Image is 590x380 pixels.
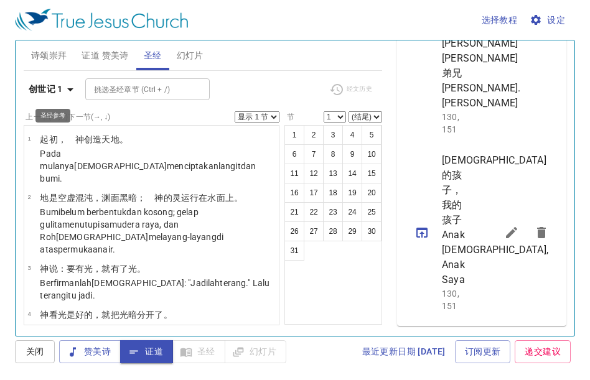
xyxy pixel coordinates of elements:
span: 证道 [130,344,163,359]
wh776: 。 [119,134,128,144]
wh7225: ， 神 [58,134,128,144]
span: 关闭 [25,344,45,359]
span: 选择教程 [482,12,518,28]
button: 2 [304,125,324,145]
span: 1 [27,135,30,142]
a: 订阅更新 [455,340,511,363]
wh8414: dan kosong [40,207,223,254]
wh1961: . [93,290,95,300]
button: 6 [284,144,304,164]
wh6440: 上 [225,193,243,203]
button: 11 [284,164,304,183]
button: 26 [284,221,304,241]
button: 5 [362,125,382,145]
button: 31 [284,241,304,261]
wh1254: 天 [101,134,128,144]
button: 12 [304,164,324,183]
p: 起初 [40,133,275,146]
button: 18 [323,183,343,203]
li: 130 [50,86,68,98]
li: 151 [71,86,88,98]
button: 19 [342,183,362,203]
input: Type Bible Reference [89,82,185,96]
wh8415: 面 [111,193,243,203]
wh8414: 混沌 [75,193,243,203]
b: 创世记 1 [29,81,63,97]
wh7307: [DEMOGRAPHIC_DATA] [40,232,223,254]
button: 28 [323,221,343,241]
button: 15 [362,164,382,183]
wh5921: samudera raya [40,220,223,254]
wh7307: 运行 [181,193,243,203]
button: 证道 [120,340,173,363]
wh216: 。 [137,264,146,274]
wh2896: ，就把光 [93,310,172,320]
button: 25 [362,202,382,222]
p: 130, 151 [442,287,467,312]
button: 4 [342,125,362,145]
button: 设定 [527,9,570,32]
wh430: 说 [49,264,146,274]
span: 证道 赞美诗 [82,48,128,63]
wh430: 创造 [84,134,128,144]
wh776: belum berbentuk [40,207,223,254]
button: 关闭 [15,340,55,363]
wh6440: air [103,244,115,254]
wh7363: 在水 [199,193,243,203]
wh2822: ； 神 [137,193,243,203]
wh5921: 。 [234,193,243,203]
wh2822: menutupi [40,220,223,254]
span: [DEMOGRAPHIC_DATA]的孩子，我的孩子 Anak [DEMOGRAPHIC_DATA], Anak Saya [442,153,467,287]
button: 赞美诗 [59,340,121,363]
wh4325: . [113,244,115,254]
p: 地 [40,192,275,204]
button: 17 [304,183,324,203]
button: 13 [323,164,343,183]
wh216: ，就有了光 [93,264,146,274]
span: 递交建议 [525,344,561,359]
wh430: 的灵 [164,193,243,203]
wh8064: 地 [111,134,128,144]
button: 21 [284,202,304,222]
button: 24 [342,202,362,222]
button: 27 [304,221,324,241]
span: 2 [27,193,30,200]
wh1961: 空虚 [58,193,243,203]
wh8415: , dan Roh [40,220,223,254]
span: 诗颂崇拜 [31,48,67,63]
wh559: [DEMOGRAPHIC_DATA] [40,278,269,300]
wh4325: 面 [217,193,243,203]
button: 16 [284,183,304,203]
button: 10 [362,144,382,164]
button: 22 [304,202,324,222]
button: 3 [323,125,343,145]
wh776: . [60,174,62,183]
label: 上一节 (←, ↑) 下一节 (→, ↓) [26,113,110,121]
a: 递交建议 [515,340,571,363]
p: 130, 151 [442,111,467,136]
button: 29 [342,221,362,241]
span: 幻灯片 [177,48,204,63]
wh2822: 分开了 [137,310,172,320]
span: 最近更新日期 [DATE] [362,344,446,359]
span: 圣经 [144,48,162,63]
wh216: 暗 [128,310,172,320]
span: 设定 [532,12,565,28]
wh559: ：要有 [58,264,146,274]
wh430: melihat [40,324,262,346]
span: 订阅更新 [465,344,501,359]
p: [DEMOGRAPHIC_DATA] [40,323,275,348]
p: Bumi [40,206,275,256]
wh7225: [DEMOGRAPHIC_DATA] [40,161,256,183]
span: 赞美诗 [69,344,111,359]
button: 20 [362,183,382,203]
button: 选择教程 [477,9,523,32]
wh914: 。 [164,310,172,320]
button: 8 [323,144,343,164]
wh7220: 光 [58,310,172,320]
button: 创世记 1 [24,78,83,101]
wh776: 是 [49,193,243,203]
p: 神 [40,262,275,275]
wh5921: permukaan [58,244,115,254]
p: Pada mulanya [40,147,275,185]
